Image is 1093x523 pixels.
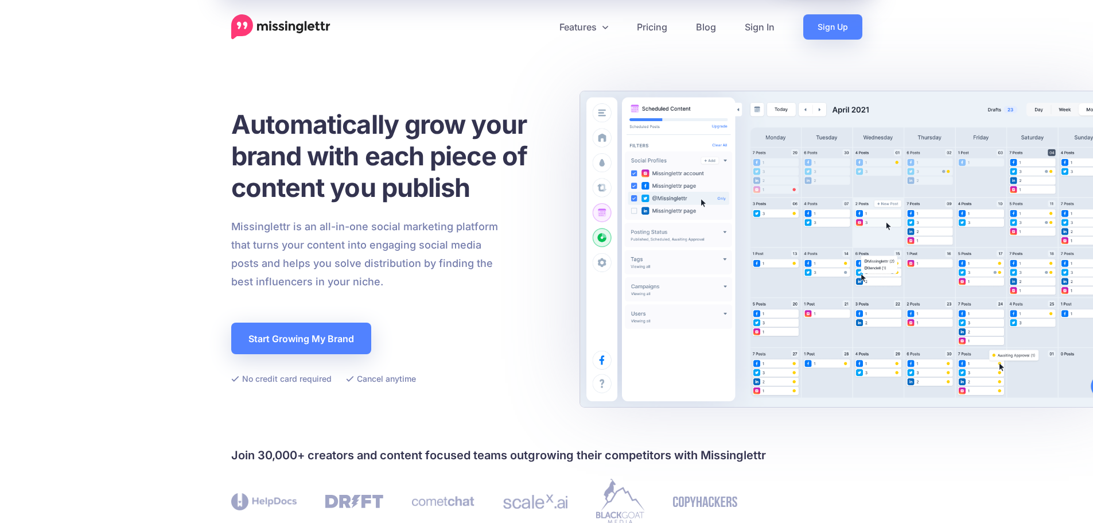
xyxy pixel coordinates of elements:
[545,14,623,40] a: Features
[231,446,862,464] h4: Join 30,000+ creators and content focused teams outgrowing their competitors with Missinglettr
[231,109,555,203] h1: Automatically grow your brand with each piece of content you publish
[682,14,730,40] a: Blog
[231,218,499,291] p: Missinglettr is an all-in-one social marketing platform that turns your content into engaging soc...
[231,323,371,354] a: Start Growing My Brand
[803,14,862,40] a: Sign Up
[231,371,332,386] li: No credit card required
[346,371,416,386] li: Cancel anytime
[730,14,789,40] a: Sign In
[623,14,682,40] a: Pricing
[231,14,330,40] a: Home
